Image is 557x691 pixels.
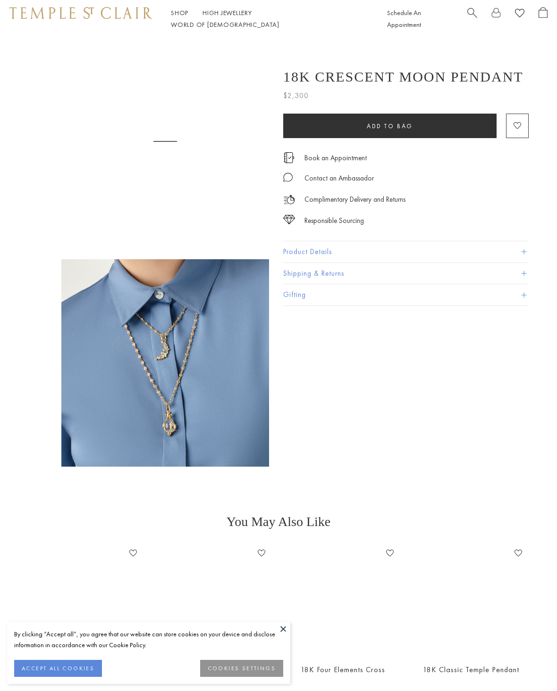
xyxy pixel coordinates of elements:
a: 18K Classic Temple Pendant [423,665,519,675]
div: Responsible Sourcing [304,215,364,227]
a: ShopShop [171,8,188,17]
button: Shipping & Returns [283,263,529,284]
img: icon_appointment.svg [283,152,295,163]
img: MessageIcon-01_2.svg [283,173,293,182]
img: icon_sourcing.svg [283,215,295,224]
h3: You May Also Like [38,514,519,529]
a: 18K Classic Temple Pendant18K Classic Temple Pendant [416,546,526,655]
iframe: Gorgias live chat messenger [510,647,548,682]
img: icon_delivery.svg [283,194,295,206]
a: High JewelleryHigh Jewellery [203,8,252,17]
div: By clicking “Accept all”, you agree that our website can store cookies on your device and disclos... [14,629,283,650]
a: 18K Blue Sapphire Crescent Moon Pendant18K Blue Sapphire Crescent Moon Pendant [160,546,269,655]
a: P34840-LGLUNABMP34840-LGLUNABM [31,546,141,655]
div: Contact an Ambassador [304,173,374,184]
button: COOKIES SETTINGS [200,660,283,677]
a: World of [DEMOGRAPHIC_DATA]World of [DEMOGRAPHIC_DATA] [171,20,279,29]
span: $2,300 [283,90,309,102]
span: Add to bag [367,122,413,130]
button: Gifting [283,284,529,305]
a: P41406-BM5X5P41406-BM5X5 [288,546,397,655]
img: P34840-BMSPDIS [61,259,269,467]
img: Temple St. Clair [9,7,152,18]
a: Schedule An Appointment [387,8,421,29]
button: ACCEPT ALL COOKIES [14,660,102,677]
h1: 18K Crescent Moon Pendant [283,69,523,85]
button: Product Details [283,241,529,263]
p: Complimentary Delivery and Returns [304,194,405,206]
a: View Wishlist [515,7,524,22]
a: Search [467,7,477,31]
a: Book an Appointment [304,153,367,163]
a: Open Shopping Bag [539,7,548,31]
button: Add to bag [283,114,497,138]
a: 18K Four Elements Cross [301,665,385,675]
nav: Main navigation [171,7,366,31]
